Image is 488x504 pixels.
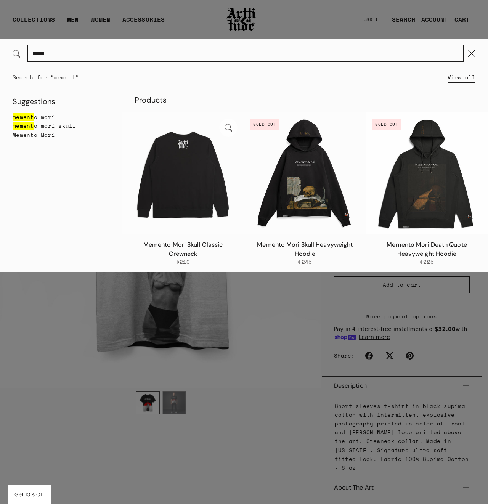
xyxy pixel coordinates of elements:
a: Memento Mori Skull Classic Crewneck [143,241,223,258]
span: $245 [298,258,312,265]
a: memento mori skull [13,121,110,130]
h2: Products [122,88,488,112]
button: Close [463,45,480,62]
a: View all [448,69,475,86]
a: Memento Mori Death Quote Heavyweight Hoodie [387,241,467,258]
a: Memento Mori Skull Heavyweight Hoodie [257,241,353,258]
span: Get 10% Off [14,491,44,498]
a: Memento Mori Death Quote Heavyweight HoodieMemento Mori Death Quote Heavyweight Hoodie [366,112,488,234]
span: $225 [420,258,434,265]
input: Search... [28,45,463,61]
span: Sold out [250,119,279,130]
img: Memento Mori Death Quote Heavyweight Hoodie [366,112,488,234]
a: Memento Mori Skull Classic CrewneckMemento Mori Skull Classic Crewneck [122,112,244,234]
h2: Suggestions [13,97,110,106]
span: Search for “mement” [13,73,79,81]
span: $210 [176,258,190,265]
div: Get 10% Off [8,485,51,504]
a: memento mori [13,112,110,121]
img: Memento Mori Skull Heavyweight Hoodie [244,112,366,234]
a: Memento Mori Skull Heavyweight HoodieMemento Mori Skull Heavyweight Hoodie [244,112,366,234]
span: o mori [34,113,55,121]
a: Memento Mori [13,130,110,139]
span: o mori skull [34,122,76,130]
mark: mement [13,113,34,121]
span: View all [448,74,475,81]
a: Search for “mement” [13,74,79,81]
mark: mement [13,122,34,130]
span: Sold out [372,119,401,130]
